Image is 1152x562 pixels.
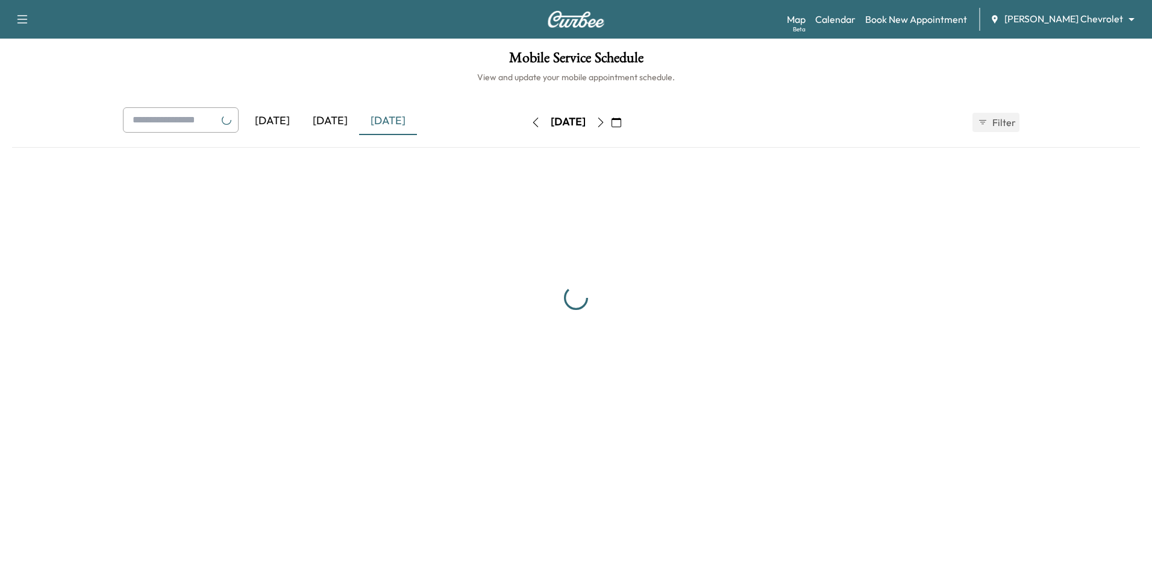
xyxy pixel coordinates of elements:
[787,12,806,27] a: MapBeta
[359,107,417,135] div: [DATE]
[793,25,806,34] div: Beta
[815,12,856,27] a: Calendar
[1004,12,1123,26] span: [PERSON_NAME] Chevrolet
[547,11,605,28] img: Curbee Logo
[972,113,1019,132] button: Filter
[243,107,301,135] div: [DATE]
[865,12,967,27] a: Book New Appointment
[551,115,586,130] div: [DATE]
[12,71,1140,83] h6: View and update your mobile appointment schedule.
[301,107,359,135] div: [DATE]
[992,115,1014,130] span: Filter
[12,51,1140,71] h1: Mobile Service Schedule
